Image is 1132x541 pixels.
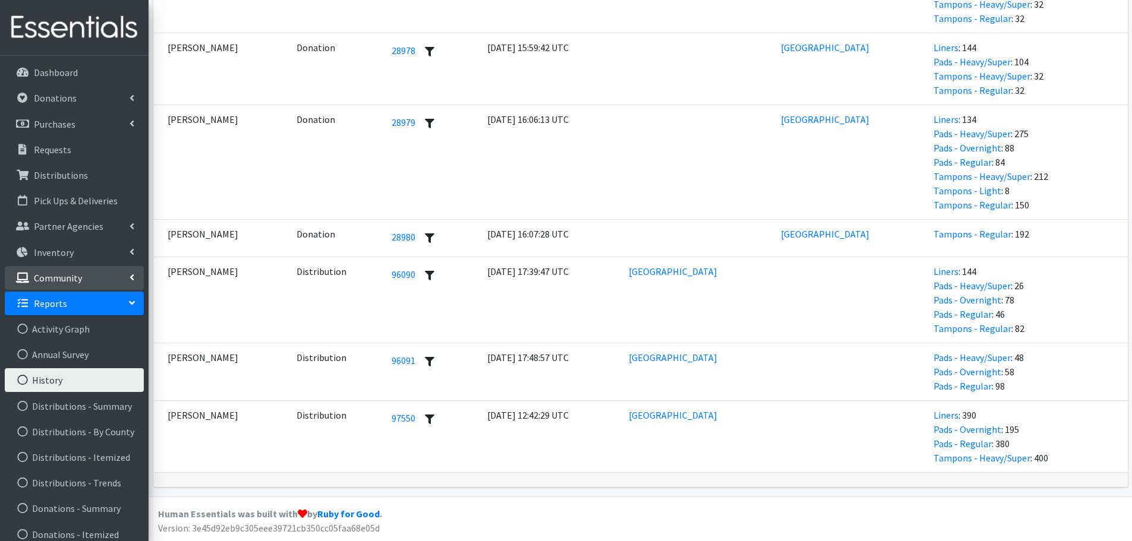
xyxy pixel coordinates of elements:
[5,368,144,392] a: History
[934,423,1001,435] a: Pads - Overnight
[34,220,103,232] p: Partner Agencies
[926,400,1128,472] td: : 390 : 195 : 380 : 400
[392,412,415,424] a: 97550
[926,219,1128,257] td: : 192
[34,67,78,78] p: Dashboard
[934,380,992,392] a: Pads - Regular
[926,257,1128,343] td: : 144 : 26 : 78 : 46 : 82
[934,70,1030,82] a: Tampons - Heavy/Super
[480,400,622,472] td: [DATE] 12:42:29 UTC
[781,228,869,240] a: [GEOGRAPHIC_DATA]
[781,42,869,53] a: [GEOGRAPHIC_DATA]
[934,128,1011,140] a: Pads - Heavy/Super
[153,343,289,400] td: [PERSON_NAME]
[934,84,1011,96] a: Tampons - Regular
[5,8,144,48] img: HumanEssentials
[153,33,289,105] td: [PERSON_NAME]
[289,33,384,105] td: Internal Event ID: 70597
[5,496,144,520] a: Donations - Summary
[5,394,144,418] a: Distributions - Summary
[5,163,144,187] a: Distributions
[5,420,144,444] a: Distributions - By County
[153,105,289,219] td: [PERSON_NAME]
[5,214,144,238] a: Partner Agencies
[480,219,622,257] td: [DATE] 16:07:28 UTC
[934,438,992,450] a: Pads - Regular
[781,113,869,125] a: [GEOGRAPHIC_DATA]
[289,219,384,257] td: Internal Event ID: 70602
[629,265,717,277] a: [GEOGRAPHIC_DATA]
[934,409,958,421] a: Liners
[34,144,71,156] p: Requests
[934,199,1011,211] a: Tampons - Regular
[5,241,144,264] a: Inventory
[934,265,958,277] a: Liners
[289,400,384,472] td: Internal Event ID: 77001
[934,280,1011,292] a: Pads - Heavy/Super
[934,113,958,125] a: Liners
[34,118,75,130] p: Purchases
[34,195,118,207] p: Pick Ups & Deliveries
[289,257,384,343] td: Internal Event ID: 73995
[34,272,82,284] p: Community
[629,409,717,421] a: [GEOGRAPHIC_DATA]
[934,308,992,320] a: Pads - Regular
[480,105,622,219] td: [DATE] 16:06:13 UTC
[153,257,289,343] td: [PERSON_NAME]
[5,138,144,162] a: Requests
[34,298,67,309] p: Reports
[392,231,415,243] a: 28980
[934,228,1011,240] a: Tampons - Regular
[5,61,144,84] a: Dashboard
[934,294,1001,306] a: Pads - Overnight
[5,343,144,366] a: Annual Survey
[934,366,1001,378] a: Pads - Overnight
[934,12,1011,24] a: Tampons - Regular
[158,508,382,520] strong: Human Essentials was built with by .
[5,189,144,213] a: Pick Ups & Deliveries
[934,42,958,53] a: Liners
[34,246,74,258] p: Inventory
[34,169,88,181] p: Distributions
[289,343,384,400] td: Internal Event ID: 73997
[934,185,1001,197] a: Tampons - Light
[392,45,415,56] a: 28978
[392,355,415,366] a: 96091
[5,112,144,136] a: Purchases
[5,445,144,469] a: Distributions - Itemized
[5,317,144,341] a: Activity Graph
[934,142,1001,154] a: Pads - Overnight
[926,343,1128,400] td: : 48 : 58 : 98
[153,219,289,257] td: [PERSON_NAME]
[5,292,144,315] a: Reports
[317,508,380,520] a: Ruby for Good
[392,268,415,280] a: 96090
[926,33,1128,105] td: : 144 : 104 : 32 : 32
[629,352,717,363] a: [GEOGRAPHIC_DATA]
[926,105,1128,219] td: : 134 : 275 : 88 : 84 : 212 : 8 : 150
[480,343,622,400] td: [DATE] 17:48:57 UTC
[480,257,622,343] td: [DATE] 17:39:47 UTC
[934,170,1030,182] a: Tampons - Heavy/Super
[34,92,77,104] p: Donations
[934,156,992,168] a: Pads - Regular
[158,522,380,534] span: Version: 3e45d92eb9c305eee39721cb350cc05faa68e05d
[934,452,1030,464] a: Tampons - Heavy/Super
[5,266,144,290] a: Community
[480,33,622,105] td: [DATE] 15:59:42 UTC
[934,56,1011,68] a: Pads - Heavy/Super
[5,471,144,495] a: Distributions - Trends
[934,352,1011,363] a: Pads - Heavy/Super
[392,116,415,128] a: 28979
[5,86,144,110] a: Donations
[934,322,1011,334] a: Tampons - Regular
[289,105,384,219] td: Internal Event ID: 70601
[153,400,289,472] td: [PERSON_NAME]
